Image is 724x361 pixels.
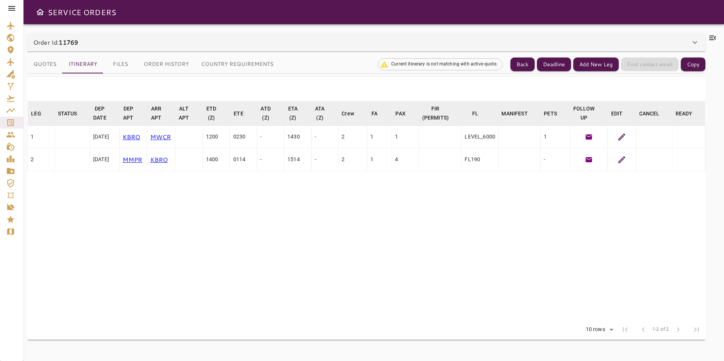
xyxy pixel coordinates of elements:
[31,109,51,118] span: LEG
[465,133,495,140] div: LEVEL_6000
[260,156,281,163] div: -
[287,156,308,163] div: Aug 29, 2025 - 03:14 PM
[395,109,405,118] div: PAX
[573,104,595,122] div: FOLLOW UP
[234,109,253,118] span: ETE
[652,326,669,333] span: 1-2 of 2
[178,104,200,122] span: ALT APT
[583,154,594,165] button: Generate Follow Up Email Template
[342,109,364,118] span: Crew
[583,131,594,143] button: Generate Follow Up Email Template
[234,109,243,118] div: ETE
[395,133,416,140] div: 1
[150,104,162,122] div: ARR APT
[195,55,279,73] button: Country Requirements
[639,109,660,118] div: CANCEL
[422,104,449,122] div: FIR (PERMITS)
[387,61,502,67] span: Current itinerary is not matching with active quote.
[395,109,415,118] span: PAX
[58,109,77,118] div: STATUS
[611,109,623,118] div: EDIT
[371,109,378,118] div: FA
[150,132,172,142] p: MWCR
[544,109,567,118] span: PETS
[206,104,217,122] div: ETD (Z)
[28,126,55,148] td: 1
[544,133,567,140] div: 1
[314,104,335,122] span: ATA (Z)
[472,109,478,118] div: FL
[634,321,652,339] span: Previous Page
[93,133,116,140] div: [DATE]
[93,104,106,122] div: DEP DATE
[31,109,41,118] div: LEG
[123,155,144,164] p: MMPR
[62,55,103,73] button: Itinerary
[314,104,325,122] div: ATA (Z)
[27,55,279,73] div: basic tabs example
[103,55,137,73] button: Files
[472,109,488,118] span: FL
[28,148,55,171] td: 2
[676,109,702,118] span: READY
[27,33,705,51] div: Order Id:11769
[544,156,567,163] div: -
[465,156,495,163] div: FL190
[233,156,254,163] div: 0114
[260,104,271,122] div: ATD (Z)
[150,104,172,122] span: ARR APT
[573,104,605,122] span: FOLLOW UP
[260,133,281,140] div: -
[616,321,634,339] span: First Page
[611,109,633,118] span: EDIT
[122,104,134,122] div: DEP APT
[27,55,62,73] button: Quotes
[93,156,116,163] div: [DATE]
[33,5,48,20] button: Open drawer
[287,104,298,122] div: ETA (Z)
[370,156,389,163] div: 1
[669,321,687,339] span: Next Page
[150,155,172,164] p: KBRO
[206,133,227,140] div: Aug 27, 2025 - 12:00 PM
[137,55,195,73] button: Order History
[687,321,705,339] span: Last Page
[233,133,254,140] div: 0230
[581,324,616,335] div: 10 rows
[287,104,308,122] span: ETA (Z)
[371,109,387,118] span: FA
[422,104,459,122] span: FIR (PERMITS)
[315,156,335,163] div: -
[537,58,571,72] button: Deadline
[342,156,364,163] div: 2
[370,133,389,140] div: 1
[342,109,354,118] div: Crew
[395,156,416,163] div: 4
[178,104,190,122] div: ALT APT
[676,109,693,118] div: READY
[206,104,227,122] span: ETD (Z)
[510,58,535,72] button: Back
[342,133,364,140] div: 2
[287,133,308,140] div: Aug 27, 2025 - 02:30 PM
[681,58,705,72] button: Copy
[501,109,527,118] div: MANIFEST
[206,156,227,163] div: Aug 29, 2025 - 02:00 PM
[544,109,557,118] div: PETS
[315,133,335,140] div: -
[501,109,537,118] span: MANIFEST
[93,104,116,122] span: DEP DATE
[123,132,144,142] p: KBRO
[48,6,116,18] h6: SERVICE ORDERS
[33,38,78,47] p: Order Id:
[59,38,78,47] b: 11769
[260,104,281,122] span: ATD (Z)
[58,109,87,118] span: STATUS
[639,109,669,118] span: CANCEL
[122,104,144,122] span: DEP APT
[584,326,607,333] div: 10 rows
[573,58,619,72] button: Add New Leg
